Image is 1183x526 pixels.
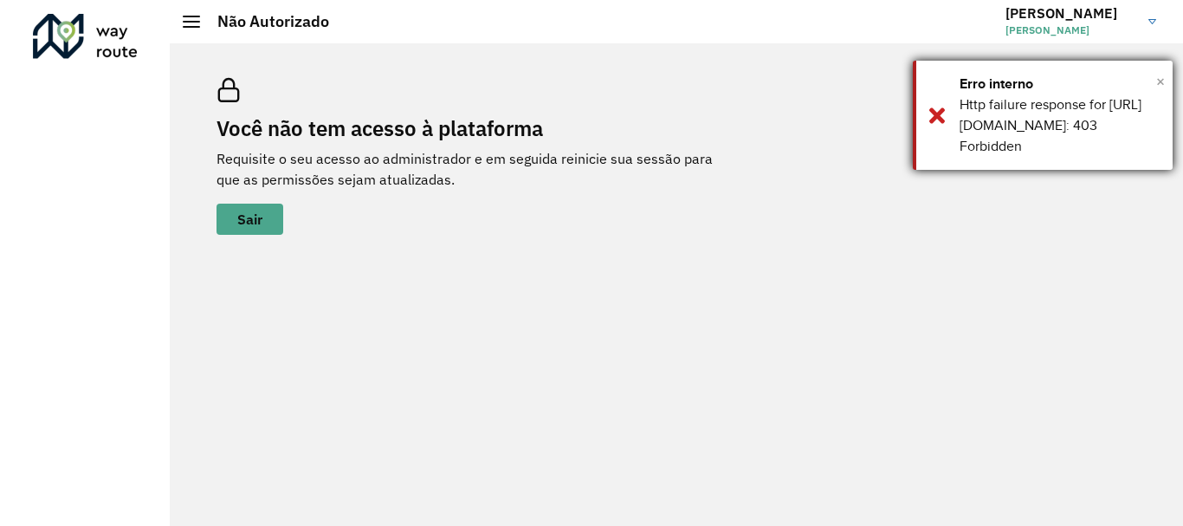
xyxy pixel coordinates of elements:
div: Http failure response for [URL][DOMAIN_NAME]: 403 Forbidden [960,94,1160,157]
span: Sair [237,212,262,226]
span: × [1156,68,1165,94]
span: [PERSON_NAME] [1005,23,1135,38]
h3: [PERSON_NAME] [1005,5,1135,22]
button: button [217,204,283,235]
div: Erro interno [960,74,1160,94]
h2: Você não tem acesso à plataforma [217,116,736,141]
p: Requisite o seu acesso ao administrador e em seguida reinicie sua sessão para que as permissões s... [217,148,736,190]
h2: Não Autorizado [200,12,329,31]
button: Close [1156,68,1165,94]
